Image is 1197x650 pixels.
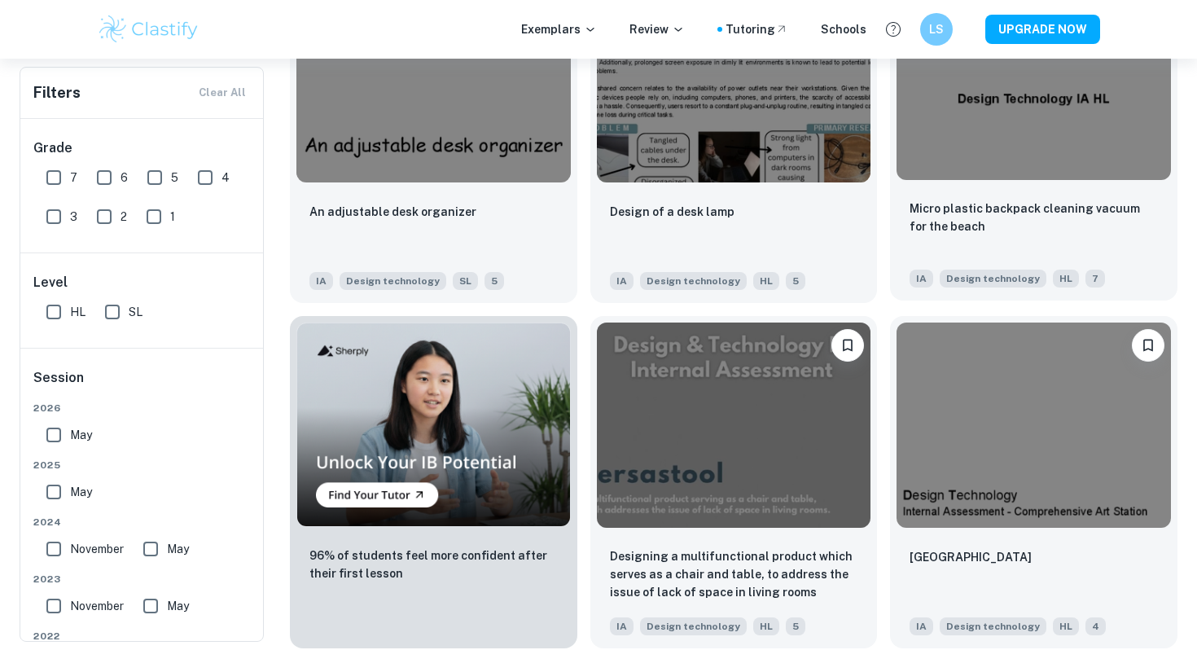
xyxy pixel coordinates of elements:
[521,20,597,38] p: Exemplars
[910,617,933,635] span: IA
[940,617,1046,635] span: Design technology
[296,323,571,527] img: Thumbnail
[629,20,685,38] p: Review
[940,270,1046,288] span: Design technology
[309,547,558,582] p: 96% of students feel more confident after their first lesson
[821,20,866,38] a: Schools
[33,515,252,529] span: 2024
[610,547,858,601] p: Designing a multifunctional product which serves as a chair and table, to address the issue of la...
[70,540,124,558] span: November
[453,272,478,290] span: SL
[33,401,252,415] span: 2026
[897,323,1171,528] img: Design technology IA example thumbnail: Comprehensive Art Station
[1132,329,1164,362] button: Bookmark
[340,272,446,290] span: Design technology
[33,368,252,401] h6: Session
[167,540,189,558] span: May
[33,629,252,643] span: 2022
[597,323,871,528] img: Design technology IA example thumbnail: Designing a multifunctional product whic
[920,13,953,46] button: LS
[170,208,175,226] span: 1
[121,169,128,187] span: 6
[610,617,634,635] span: IA
[910,200,1158,235] p: Micro plastic backpack cleaning vacuum for the beach
[640,617,747,635] span: Design technology
[33,572,252,586] span: 2023
[640,272,747,290] span: Design technology
[33,81,81,104] h6: Filters
[70,597,124,615] span: November
[786,617,805,635] span: 5
[610,272,634,290] span: IA
[610,203,734,221] p: Design of a desk lamp
[70,303,85,321] span: HL
[290,316,577,648] a: Thumbnail96% of students feel more confident after their first lesson
[97,13,200,46] img: Clastify logo
[890,316,1177,648] a: BookmarkComprehensive Art StationIADesign technologyHL4
[70,208,77,226] span: 3
[70,426,92,444] span: May
[70,483,92,501] span: May
[910,548,1032,566] p: Comprehensive Art Station
[753,617,779,635] span: HL
[167,597,189,615] span: May
[33,138,252,158] h6: Grade
[985,15,1100,44] button: UPGRADE NOW
[309,272,333,290] span: IA
[221,169,230,187] span: 4
[879,15,907,43] button: Help and Feedback
[786,272,805,290] span: 5
[1085,617,1106,635] span: 4
[831,329,864,362] button: Bookmark
[927,20,946,38] h6: LS
[70,169,77,187] span: 7
[33,273,252,292] h6: Level
[33,458,252,472] span: 2025
[1053,617,1079,635] span: HL
[121,208,127,226] span: 2
[484,272,504,290] span: 5
[590,316,878,648] a: BookmarkDesigning a multifunctional product which serves as a chair and table, to address the iss...
[1085,270,1105,288] span: 7
[1053,270,1079,288] span: HL
[309,203,476,221] p: An adjustable desk organizer
[726,20,788,38] a: Tutoring
[129,303,142,321] span: SL
[910,270,933,288] span: IA
[753,272,779,290] span: HL
[171,169,178,187] span: 5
